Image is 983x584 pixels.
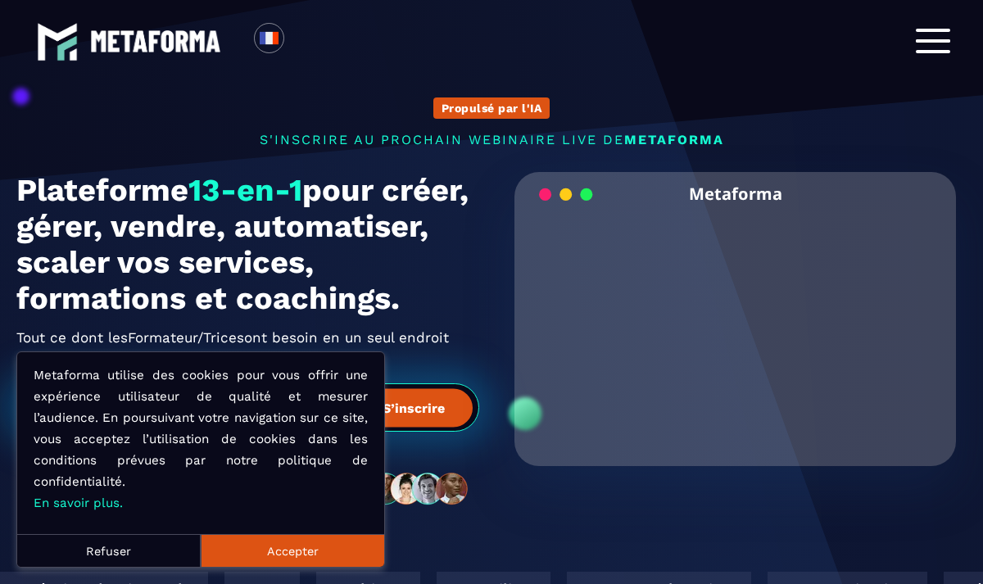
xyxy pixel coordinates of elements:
img: logo [90,30,221,52]
h2: Tout ce dont les ont besoin en un seul endroit [16,324,479,351]
span: METAFORMA [624,132,724,147]
h2: Metaforma [689,172,782,215]
h1: Plateforme pour créer, gérer, vendre, automatiser, scaler vos services, formations et coachings. [16,172,479,316]
p: s'inscrire au prochain webinaire live de [16,132,967,147]
span: 13-en-1 [188,172,302,208]
button: Accepter [201,534,384,567]
button: S’inscrire [355,388,473,427]
img: logo [37,21,78,62]
img: fr [259,28,279,48]
img: community-people [365,472,474,506]
a: En savoir plus. [34,496,123,510]
p: Propulsé par l'IA [442,102,542,115]
button: Refuser [17,534,201,567]
input: Search for option [298,31,310,51]
img: loading [539,187,593,202]
p: Metaforma utilise des cookies pour vous offrir une expérience utilisateur de qualité et mesurer l... [34,364,368,514]
span: Formateur/Trices [128,324,244,351]
div: Search for option [284,23,324,59]
video: Your browser does not support the video tag. [527,215,944,423]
